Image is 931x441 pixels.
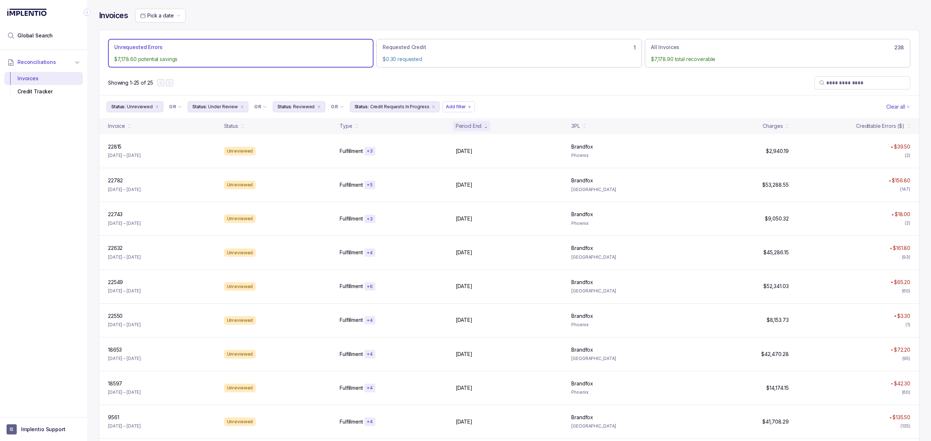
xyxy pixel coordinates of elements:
[571,279,593,286] p: Brandfox
[571,244,593,252] p: Brandfox
[340,283,363,290] p: Fulfillment
[108,220,141,227] p: [DATE] – [DATE]
[571,355,679,362] p: [GEOGRAPHIC_DATA]
[889,180,891,182] img: red pointer upwards
[370,103,429,110] p: Credit Requests In Progress
[456,384,472,392] p: [DATE]
[239,104,245,110] div: remove content
[571,211,593,218] p: Brandfox
[108,143,121,150] p: 22815
[891,281,893,283] img: red pointer upwards
[7,424,81,434] button: User initialsImplentio Support
[890,417,892,418] img: red pointer upwards
[763,249,789,256] p: $45,286.15
[83,8,92,17] div: Collapse Icon
[367,351,373,357] p: + 4
[905,152,910,159] div: (2)
[762,418,789,425] p: $41,708.29
[891,146,893,148] img: red pointer upwards
[905,219,910,227] div: (2)
[367,419,373,425] p: + 4
[328,102,347,112] button: Filter Chip Connector undefined
[108,244,123,252] p: 22632
[108,346,122,353] p: 18653
[340,316,363,324] p: Fulfillment
[224,417,256,426] div: Unreviewed
[111,103,125,110] p: Status:
[571,186,679,193] p: [GEOGRAPHIC_DATA]
[169,104,176,110] p: OR
[224,147,256,155] div: Unreviewed
[383,56,636,63] p: $0.30 requested
[331,104,344,110] li: Filter Chip Connector undefined
[350,101,440,112] li: Filter Chip Credit Requests In Progress
[571,321,679,328] p: Phoenix
[456,181,472,189] p: [DATE]
[766,147,789,155] p: $2,940.19
[188,101,248,112] button: Filter Chip Under Review
[4,54,83,70] button: Reconciliations
[108,380,122,387] p: 18597
[108,389,141,396] p: [DATE] – [DATE]
[367,250,373,256] p: + 4
[108,211,123,218] p: 22743
[893,244,910,252] p: $161.80
[763,122,783,130] div: Charges
[108,122,125,130] div: Invoice
[367,182,373,188] p: + 5
[892,414,910,421] p: $135.50
[140,12,173,19] search: Date Range Picker
[456,351,472,358] p: [DATE]
[894,45,904,50] h6: 238
[169,104,182,110] li: Filter Chip Connector undefined
[456,122,482,130] div: Period End
[367,148,373,154] p: + 3
[902,254,911,261] div: (93)
[10,85,77,98] div: Credit Tracker
[108,79,153,86] div: Remaining page entries
[571,254,679,261] p: [GEOGRAPHIC_DATA]
[107,101,885,112] ul: Filter Group
[108,152,141,159] p: [DATE] – [DATE]
[224,122,238,130] div: Status
[108,79,153,86] p: Showing 1-25 of 25
[277,103,292,110] p: Status:
[108,355,141,362] p: [DATE] – [DATE]
[251,102,270,112] button: Filter Chip Connector undefined
[634,45,636,50] h6: 1
[114,44,162,51] p: Unrequested Errors
[154,104,160,110] div: remove content
[767,316,789,324] p: $8,153.73
[108,254,141,261] p: [DATE] – [DATE]
[367,385,373,391] p: + 4
[762,181,789,189] p: $53,288.55
[897,312,910,320] p: $3.30
[891,349,893,351] img: red pointer upwards
[761,351,789,358] p: $42,470.28
[571,143,593,150] p: Brandfox
[571,422,679,430] p: [GEOGRAPHIC_DATA]
[224,384,256,392] div: Unreviewed
[456,249,472,256] p: [DATE]
[108,287,141,295] p: [DATE] – [DATE]
[166,102,185,112] button: Filter Chip Connector undefined
[894,346,910,353] p: $72.20
[446,103,466,110] p: Add filter
[273,101,325,112] button: Filter Chip Reviewed
[340,181,363,189] p: Fulfillment
[571,380,593,387] p: Brandfox
[316,104,322,110] div: remove content
[224,214,256,223] div: Unreviewed
[4,70,83,100] div: Reconciliations
[571,220,679,227] p: Phoenix
[108,414,119,421] p: 9561
[456,215,472,222] p: [DATE]
[456,283,472,290] p: [DATE]
[763,283,789,290] p: $52,341.03
[571,152,679,159] p: Phoenix
[135,9,185,23] button: Date Range Picker
[108,39,910,68] ul: Action Tab Group
[224,350,256,359] div: Unreviewed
